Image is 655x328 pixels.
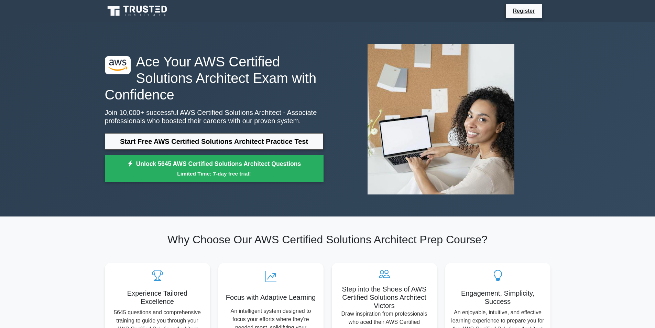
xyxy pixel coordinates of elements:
[509,7,539,15] a: Register
[224,293,318,301] h5: Focus with Adaptive Learning
[105,233,550,246] h2: Why Choose Our AWS Certified Solutions Architect Prep Course?
[113,170,315,178] small: Limited Time: 7-day free trial!
[451,289,545,306] h5: Engagement, Simplicity, Success
[105,108,324,125] p: Join 10,000+ successful AWS Certified Solutions Architect - Associate professionals who boosted t...
[105,53,324,103] h1: Ace Your AWS Certified Solutions Architect Exam with Confidence
[337,285,432,310] h5: Step into the Shoes of AWS Certified Solutions Architect Victors
[105,133,324,150] a: Start Free AWS Certified Solutions Architect Practice Test
[110,289,205,306] h5: Experience Tailored Excellence
[105,155,324,182] a: Unlock 5645 AWS Certified Solutions Architect QuestionsLimited Time: 7-day free trial!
